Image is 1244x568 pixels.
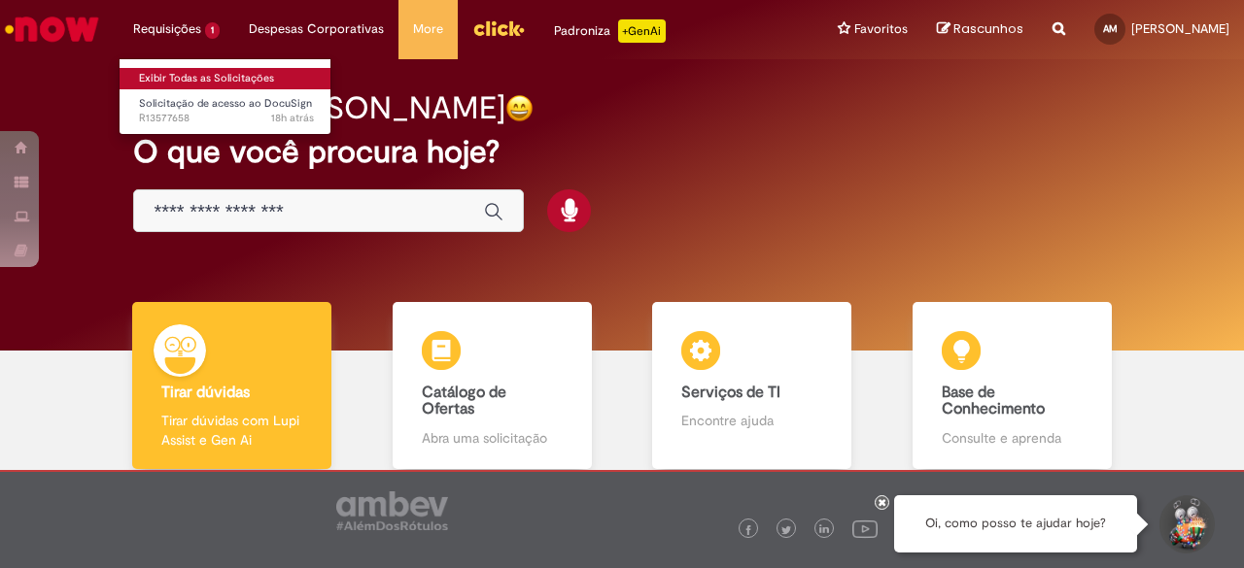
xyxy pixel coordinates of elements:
img: logo_footer_facebook.png [743,525,753,535]
img: click_logo_yellow_360x200.png [472,14,525,43]
span: AM [1103,22,1118,35]
span: Solicitação de acesso ao DocuSign [139,96,312,111]
div: Oi, como posso te ajudar hoje? [894,495,1137,552]
time: 29/09/2025 15:20:25 [271,111,314,125]
span: 18h atrás [271,111,314,125]
a: Serviços de TI Encontre ajuda [622,302,882,470]
img: logo_footer_linkedin.png [819,524,829,536]
a: Base de Conhecimento Consulte e aprenda [882,302,1143,470]
span: 1 [205,22,220,39]
button: Iniciar Conversa de Suporte [1157,495,1215,553]
p: Tirar dúvidas com Lupi Assist e Gen Ai [161,411,302,450]
img: ServiceNow [2,10,102,49]
a: Catálogo de Ofertas Abra uma solicitação [363,302,623,470]
a: Rascunhos [937,20,1023,39]
b: Catálogo de Ofertas [422,383,506,419]
img: logo_footer_youtube.png [852,516,878,541]
a: Tirar dúvidas Tirar dúvidas com Lupi Assist e Gen Ai [102,302,363,470]
span: Requisições [133,19,201,39]
a: Aberto R13577658 : Solicitação de acesso ao DocuSign [120,93,333,129]
img: logo_footer_ambev_rotulo_gray.png [336,491,448,530]
h2: O que você procura hoje? [133,135,1110,169]
p: Consulte e aprenda [942,428,1083,448]
span: Favoritos [854,19,908,39]
b: Tirar dúvidas [161,383,250,402]
span: More [413,19,443,39]
p: +GenAi [618,19,666,43]
b: Base de Conhecimento [942,383,1045,419]
span: Rascunhos [953,19,1023,38]
p: Encontre ajuda [681,411,822,430]
div: Padroniza [554,19,666,43]
img: happy-face.png [505,94,534,122]
a: Exibir Todas as Solicitações [120,68,333,89]
b: Serviços de TI [681,383,780,402]
span: Despesas Corporativas [249,19,384,39]
p: Abra uma solicitação [422,428,563,448]
img: logo_footer_twitter.png [781,525,791,535]
span: R13577658 [139,111,314,126]
span: [PERSON_NAME] [1131,20,1229,37]
ul: Requisições [119,58,331,135]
